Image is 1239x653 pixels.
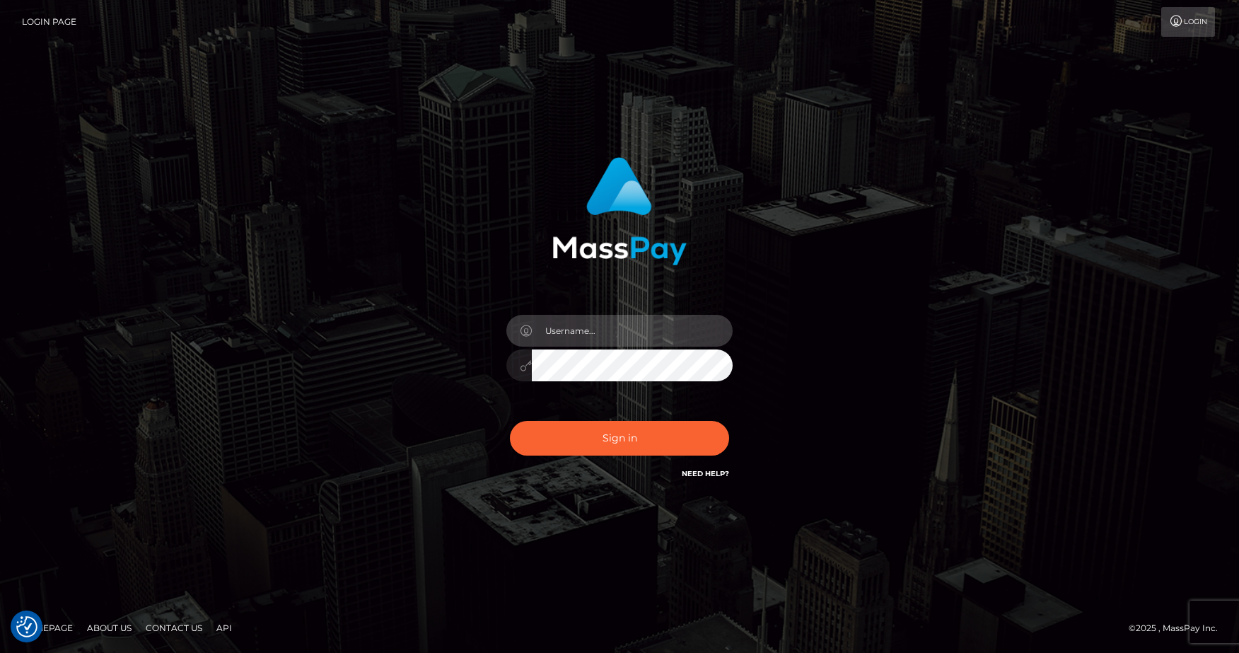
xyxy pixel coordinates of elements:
[552,157,687,265] img: MassPay Login
[140,617,208,639] a: Contact Us
[81,617,137,639] a: About Us
[1129,620,1228,636] div: © 2025 , MassPay Inc.
[16,616,37,637] button: Consent Preferences
[532,315,733,347] input: Username...
[1161,7,1215,37] a: Login
[16,617,78,639] a: Homepage
[510,421,729,456] button: Sign in
[682,469,729,478] a: Need Help?
[16,616,37,637] img: Revisit consent button
[22,7,76,37] a: Login Page
[211,617,238,639] a: API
